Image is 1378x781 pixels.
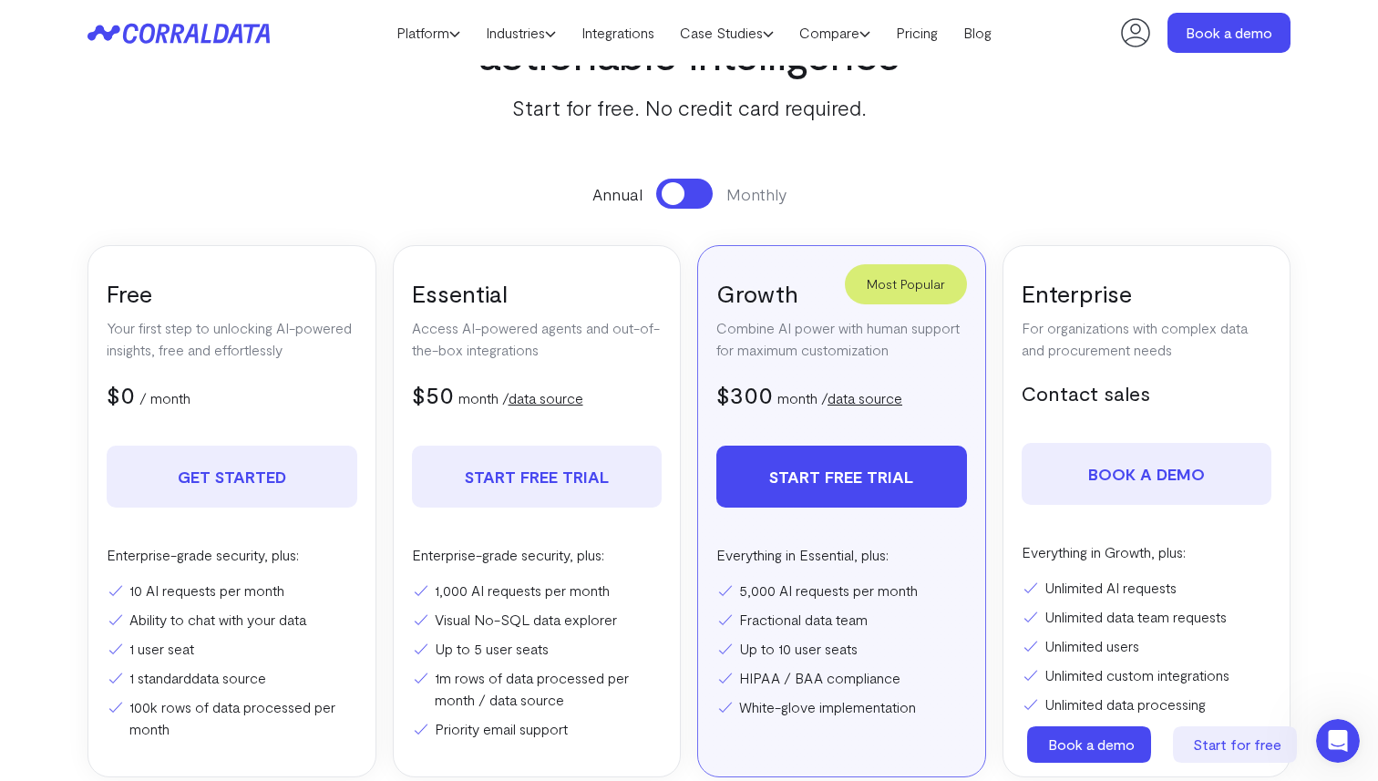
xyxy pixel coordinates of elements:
[264,91,1114,124] p: Start for free. No credit card required.
[412,317,663,361] p: Access AI-powered agents and out-of-the-box integrations
[569,19,667,46] a: Integrations
[1022,278,1272,308] h3: Enterprise
[1022,635,1272,657] li: Unlimited users
[412,278,663,308] h3: Essential
[1316,719,1360,763] iframe: Intercom live chat
[191,669,266,686] a: data source
[1167,13,1291,53] a: Book a demo
[1193,735,1281,753] span: Start for free
[107,446,357,508] a: Get Started
[1022,317,1272,361] p: For organizations with complex data and procurement needs
[777,387,902,409] p: month /
[1027,726,1155,763] a: Book a demo
[107,380,135,408] span: $0
[107,667,357,689] li: 1 standard
[412,580,663,601] li: 1,000 AI requests per month
[1173,726,1301,763] a: Start for free
[716,638,967,660] li: Up to 10 user seats
[1022,443,1272,505] a: Book a demo
[412,446,663,508] a: Start free trial
[716,278,967,308] h3: Growth
[458,387,583,409] p: month /
[845,264,967,304] div: Most Popular
[828,389,902,406] a: data source
[787,19,883,46] a: Compare
[412,609,663,631] li: Visual No-SQL data explorer
[592,182,643,206] span: Annual
[951,19,1004,46] a: Blog
[1022,577,1272,599] li: Unlimited AI requests
[883,19,951,46] a: Pricing
[716,446,967,508] a: Start free trial
[107,544,357,566] p: Enterprise-grade security, plus:
[716,696,967,718] li: White-glove implementation
[412,718,663,740] li: Priority email support
[716,317,967,361] p: Combine AI power with human support for maximum customization
[412,544,663,566] p: Enterprise-grade security, plus:
[716,667,967,689] li: HIPAA / BAA compliance
[412,667,663,711] li: 1m rows of data processed per month / data source
[716,544,967,566] p: Everything in Essential, plus:
[107,696,357,740] li: 100k rows of data processed per month
[1022,379,1272,406] h5: Contact sales
[412,380,454,408] span: $50
[473,19,569,46] a: Industries
[107,317,357,361] p: Your first step to unlocking AI-powered insights, free and effortlessly
[716,380,773,408] span: $300
[107,609,357,631] li: Ability to chat with your data
[412,638,663,660] li: Up to 5 user seats
[1022,664,1272,686] li: Unlimited custom integrations
[1022,606,1272,628] li: Unlimited data team requests
[726,182,787,206] span: Monthly
[107,278,357,308] h3: Free
[384,19,473,46] a: Platform
[509,389,583,406] a: data source
[716,609,967,631] li: Fractional data team
[107,638,357,660] li: 1 user seat
[1022,541,1272,563] p: Everything in Growth, plus:
[1048,735,1135,753] span: Book a demo
[107,580,357,601] li: 10 AI requests per month
[1022,694,1272,715] li: Unlimited data processing
[716,580,967,601] li: 5,000 AI requests per month
[667,19,787,46] a: Case Studies
[139,387,190,409] p: / month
